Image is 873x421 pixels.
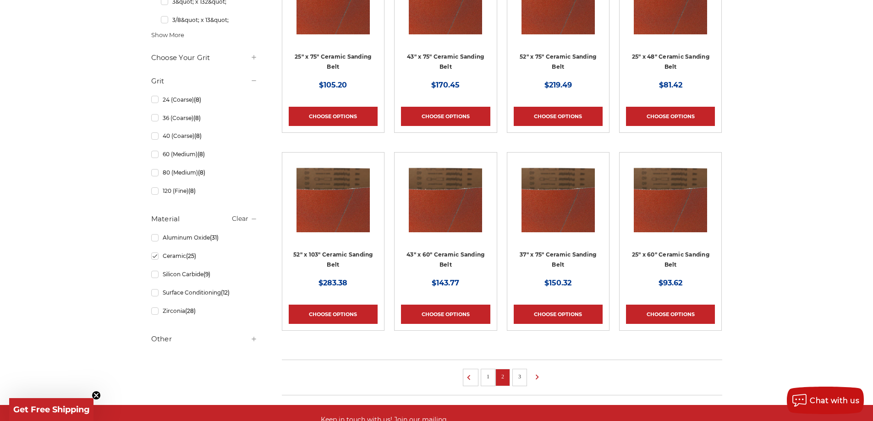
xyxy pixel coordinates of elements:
[787,387,864,414] button: Chat with us
[295,53,371,71] a: 25" x 75" Ceramic Sanding Belt
[634,159,707,232] img: 25" x 60" Ceramic Sanding Belt
[522,159,595,232] img: 37" x 75" Ceramic Sanding Belt
[13,405,90,415] span: Get Free Shipping
[409,159,482,232] img: 43" x 60" Ceramic Sanding Belt
[151,52,258,63] h5: Choose Your Grit
[151,213,258,224] h5: Material
[626,159,715,248] a: 25" x 60" Ceramic Sanding Belt
[401,107,490,126] a: Choose Options
[151,334,258,344] h5: Other
[514,159,603,248] a: 37" x 75" Ceramic Sanding Belt
[151,230,258,246] a: Aluminum Oxide
[544,279,571,287] span: $150.32
[319,81,347,89] span: $105.20
[515,372,524,382] a: 3
[194,132,202,139] span: (8)
[185,307,196,314] span: (28)
[92,391,101,400] button: Close teaser
[151,76,258,87] h5: Grit
[626,107,715,126] a: Choose Options
[544,81,572,89] span: $219.49
[407,53,484,71] a: 43" x 75" Ceramic Sanding Belt
[151,92,258,108] a: 24 (Coarse)
[151,248,258,264] a: Ceramic
[520,53,596,71] a: 52" x 75" Ceramic Sanding Belt
[401,305,490,324] a: Choose Options
[9,398,93,421] div: Get Free ShippingClose teaser
[203,271,210,278] span: (9)
[210,234,219,241] span: (31)
[659,81,682,89] span: $81.42
[151,303,258,319] a: Zirconia
[232,214,248,223] a: Clear
[293,251,373,268] a: 52" x 103" Ceramic Sanding Belt
[520,251,596,268] a: 37" x 75" Ceramic Sanding Belt
[151,183,258,199] a: 120 (Fine)
[151,128,258,144] a: 40 (Coarse)
[289,159,378,248] a: 52" x 103" Ceramic Sanding Belt
[498,372,507,382] a: 2
[151,110,258,126] a: 36 (Coarse)
[632,251,709,268] a: 25" x 60" Ceramic Sanding Belt
[151,146,258,162] a: 60 (Medium)
[151,284,258,301] a: Surface Conditioning
[432,279,459,287] span: $143.77
[483,372,493,382] a: 1
[431,81,460,89] span: $170.45
[194,96,201,103] span: (8)
[406,251,484,268] a: 43" x 60" Ceramic Sanding Belt
[289,305,378,324] a: Choose Options
[151,31,184,40] span: Show More
[198,169,205,176] span: (8)
[186,252,196,259] span: (25)
[632,53,709,71] a: 25" x 48" Ceramic Sanding Belt
[810,396,859,405] span: Chat with us
[151,266,258,282] a: Silicon Carbide
[318,279,347,287] span: $283.38
[193,115,201,121] span: (8)
[188,187,196,194] span: (8)
[659,279,682,287] span: $93.62
[221,289,230,296] span: (12)
[289,107,378,126] a: Choose Options
[514,305,603,324] a: Choose Options
[401,159,490,248] a: 43" x 60" Ceramic Sanding Belt
[151,164,258,180] a: 80 (Medium)
[296,159,370,232] img: 52" x 103" Ceramic Sanding Belt
[161,12,258,28] a: 3/8&quot; x 13&quot;
[514,107,603,126] a: Choose Options
[626,305,715,324] a: Choose Options
[198,151,205,158] span: (8)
